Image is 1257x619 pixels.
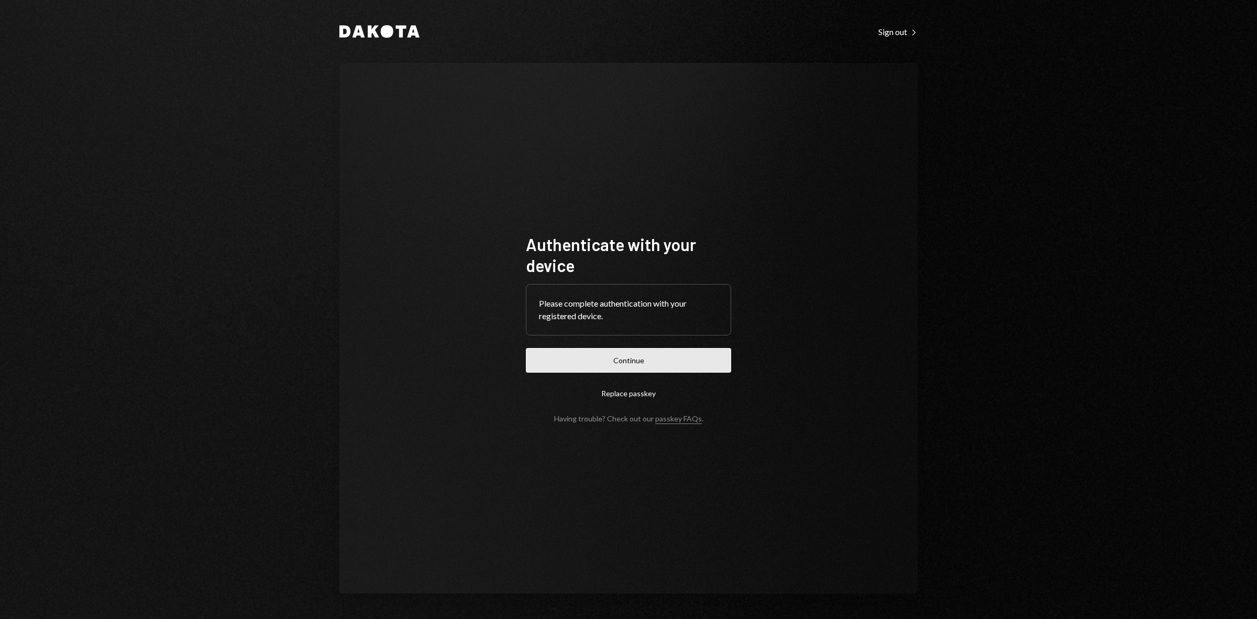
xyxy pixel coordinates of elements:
div: Sign out [878,27,918,37]
button: Continue [526,348,731,373]
h1: Authenticate with your device [526,234,731,276]
a: passkey FAQs [655,414,702,424]
div: Having trouble? Check out our . [554,414,703,423]
div: Please complete authentication with your registered device. [539,297,718,322]
a: Sign out [878,26,918,37]
button: Replace passkey [526,381,731,406]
